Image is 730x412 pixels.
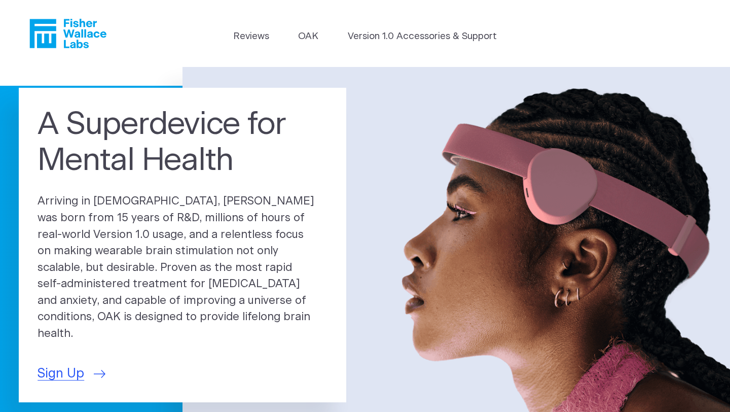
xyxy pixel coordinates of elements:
[233,29,269,44] a: Reviews
[38,364,84,384] span: Sign Up
[29,19,106,48] a: Fisher Wallace
[38,107,327,179] h1: A Superdevice for Mental Health
[348,29,497,44] a: Version 1.0 Accessories & Support
[298,29,318,44] a: OAK
[38,364,105,384] a: Sign Up
[38,193,327,342] p: Arriving in [DEMOGRAPHIC_DATA], [PERSON_NAME] was born from 15 years of R&D, millions of hours of...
